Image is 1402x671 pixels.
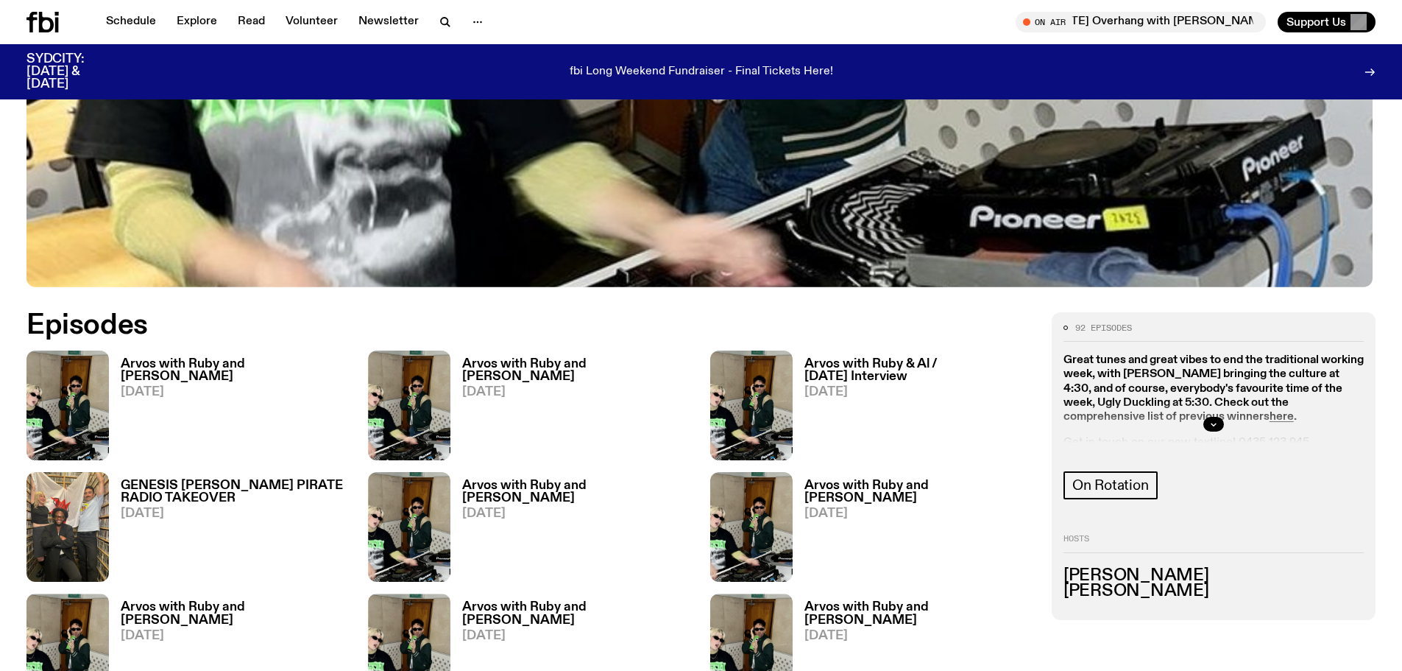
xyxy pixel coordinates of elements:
[710,351,793,460] img: Ruby wears a Collarbones t shirt and pretends to play the DJ decks, Al sings into a pringles can....
[793,479,1034,582] a: Arvos with Ruby and [PERSON_NAME][DATE]
[26,351,109,460] img: Ruby wears a Collarbones t shirt and pretends to play the DJ decks, Al sings into a pringles can....
[121,479,350,505] h3: GENESIS [PERSON_NAME] PIRATE RADIO TAKEOVER
[109,479,350,582] a: GENESIS [PERSON_NAME] PIRATE RADIO TAKEOVER[DATE]
[1063,568,1364,584] h3: [PERSON_NAME]
[26,312,920,339] h2: Episodes
[462,479,692,505] h3: Arvos with Ruby and [PERSON_NAME]
[450,479,692,582] a: Arvos with Ruby and [PERSON_NAME][DATE]
[804,601,1034,626] h3: Arvos with Ruby and [PERSON_NAME]
[804,386,1034,398] span: [DATE]
[1063,535,1364,552] h2: Hosts
[462,507,692,520] span: [DATE]
[121,630,350,642] span: [DATE]
[121,507,350,520] span: [DATE]
[26,53,121,91] h3: SYDCITY: [DATE] & [DATE]
[97,12,165,32] a: Schedule
[368,472,450,582] img: Ruby wears a Collarbones t shirt and pretends to play the DJ decks, Al sings into a pringles can....
[450,358,692,460] a: Arvos with Ruby and [PERSON_NAME][DATE]
[1063,354,1364,423] strong: Great tunes and great vibes to end the traditional working week, with [PERSON_NAME] bringing the ...
[109,358,350,460] a: Arvos with Ruby and [PERSON_NAME][DATE]
[350,12,428,32] a: Newsletter
[1286,15,1346,29] span: Support Us
[710,472,793,582] img: Ruby wears a Collarbones t shirt and pretends to play the DJ decks, Al sings into a pringles can....
[462,630,692,642] span: [DATE]
[804,630,1034,642] span: [DATE]
[1063,583,1364,600] h3: [PERSON_NAME]
[804,358,1034,383] h3: Arvos with Ruby & Al / [DATE] Interview
[1016,12,1266,32] button: On Air[DATE] Overhang with [PERSON_NAME]
[793,358,1034,460] a: Arvos with Ruby & Al / [DATE] Interview[DATE]
[168,12,226,32] a: Explore
[462,358,692,383] h3: Arvos with Ruby and [PERSON_NAME]
[368,351,450,460] img: Ruby wears a Collarbones t shirt and pretends to play the DJ decks, Al sings into a pringles can....
[1063,471,1158,499] a: On Rotation
[277,12,347,32] a: Volunteer
[121,386,350,398] span: [DATE]
[229,12,274,32] a: Read
[1278,12,1376,32] button: Support Us
[1072,477,1149,493] span: On Rotation
[570,66,833,79] p: fbi Long Weekend Fundraiser - Final Tickets Here!
[804,479,1034,505] h3: Arvos with Ruby and [PERSON_NAME]
[1075,324,1132,332] span: 92 episodes
[804,507,1034,520] span: [DATE]
[121,358,350,383] h3: Arvos with Ruby and [PERSON_NAME]
[462,601,692,626] h3: Arvos with Ruby and [PERSON_NAME]
[462,386,692,398] span: [DATE]
[121,601,350,626] h3: Arvos with Ruby and [PERSON_NAME]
